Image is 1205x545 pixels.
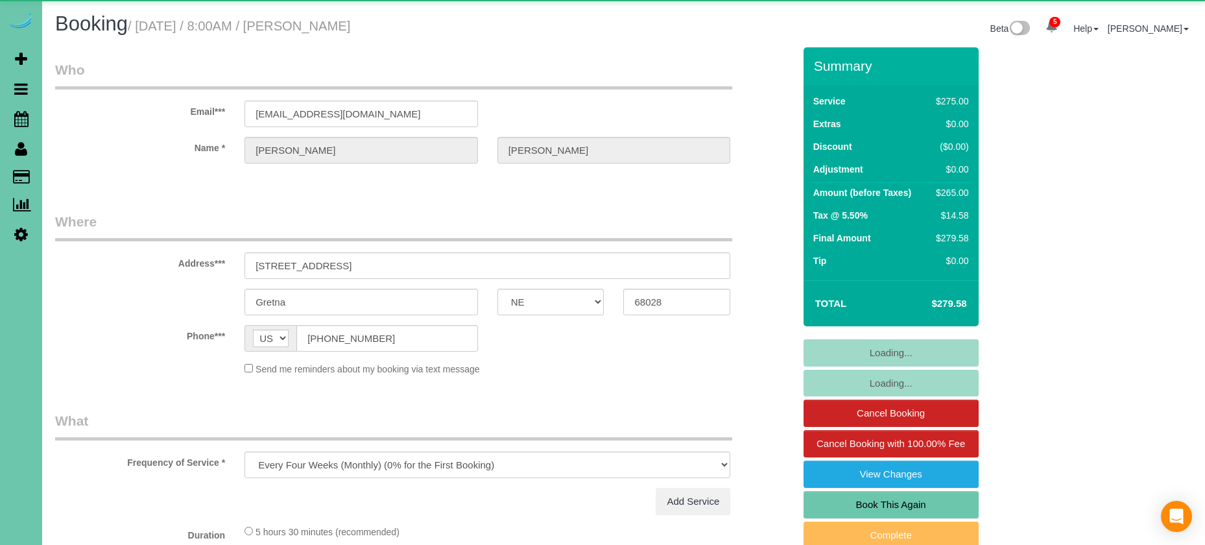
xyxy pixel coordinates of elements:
[1008,21,1030,38] img: New interface
[45,524,235,542] label: Duration
[931,254,968,267] div: $0.00
[55,411,732,441] legend: What
[1161,501,1192,532] div: Open Intercom Messenger
[931,163,968,176] div: $0.00
[892,298,966,309] h4: $279.58
[45,137,235,154] label: Name *
[813,186,911,199] label: Amount (before Taxes)
[804,491,979,518] a: Book This Again
[55,12,128,35] span: Booking
[55,60,732,90] legend: Who
[990,23,1031,34] a: Beta
[1073,23,1099,34] a: Help
[1039,13,1064,42] a: 5
[813,254,827,267] label: Tip
[55,212,732,241] legend: Where
[813,209,868,222] label: Tax @ 5.50%
[813,163,863,176] label: Adjustment
[931,140,968,153] div: ($0.00)
[931,209,968,222] div: $14.58
[1108,23,1189,34] a: [PERSON_NAME]
[813,232,871,245] label: Final Amount
[256,527,400,537] span: 5 hours 30 minutes (recommended)
[128,19,350,33] small: / [DATE] / 8:00AM / [PERSON_NAME]
[931,117,968,130] div: $0.00
[804,400,979,427] a: Cancel Booking
[931,232,968,245] div: $279.58
[931,186,968,199] div: $265.00
[1049,17,1060,27] span: 5
[813,140,852,153] label: Discount
[45,452,235,469] label: Frequency of Service *
[931,95,968,108] div: $275.00
[804,461,979,488] a: View Changes
[815,298,847,309] strong: Total
[813,95,846,108] label: Service
[813,117,841,130] label: Extras
[814,58,972,73] h3: Summary
[8,13,34,31] img: Automaid Logo
[804,430,979,457] a: Cancel Booking with 100.00% Fee
[256,364,480,374] span: Send me reminders about my booking via text message
[817,438,965,449] span: Cancel Booking with 100.00% Fee
[656,488,730,515] a: Add Service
